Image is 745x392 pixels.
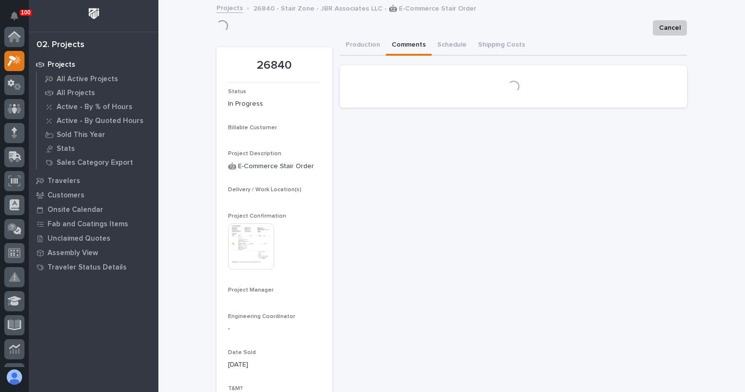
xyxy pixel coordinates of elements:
[228,324,321,334] p: -
[29,57,158,72] a: Projects
[29,231,158,245] a: Unclaimed Quotes
[48,191,84,200] p: Customers
[340,36,386,56] button: Production
[472,36,531,56] button: Shipping Costs
[48,234,110,243] p: Unclaimed Quotes
[37,142,158,155] a: Stats
[48,177,80,185] p: Travelers
[48,61,75,69] p: Projects
[29,202,158,217] a: Onsite Calendar
[386,36,432,56] button: Comments
[228,350,256,355] span: Date Sold
[48,249,98,257] p: Assembly View
[228,386,243,392] span: T&M?
[37,86,158,99] a: All Projects
[57,103,132,111] p: Active - By % of Hours
[29,173,158,188] a: Travelers
[37,128,158,141] a: Sold This Year
[29,260,158,274] a: Traveler Status Details
[228,314,295,319] span: Engineering Coordinator
[57,145,75,153] p: Stats
[253,2,476,13] p: 26840 - Stair Zone - JBR Associates LLC - 🤖 E-Commerce Stair Order
[57,117,144,125] p: Active - By Quoted Hours
[21,9,31,16] p: 100
[85,5,103,23] img: Workspace Logo
[216,2,243,13] a: Projects
[12,12,24,27] div: Notifications100
[4,6,24,26] button: Notifications
[29,217,158,231] a: Fab and Coatings Items
[228,89,246,95] span: Status
[37,72,158,86] a: All Active Projects
[228,187,301,193] span: Delivery / Work Location(s)
[228,287,274,293] span: Project Manager
[228,151,281,157] span: Project Description
[48,206,103,214] p: Onsite Calendar
[57,131,105,139] p: Sold This Year
[228,59,321,73] p: 26840
[48,263,127,272] p: Traveler Status Details
[432,36,472,56] button: Schedule
[228,99,321,109] p: In Progress
[48,220,128,229] p: Fab and Coatings Items
[57,159,133,167] p: Sales Category Export
[228,360,321,370] p: [DATE]
[4,367,24,387] button: users-avatar
[37,114,158,127] a: Active - By Quoted Hours
[37,100,158,113] a: Active - By % of Hours
[228,125,277,131] span: Billable Customer
[37,156,158,169] a: Sales Category Export
[29,188,158,202] a: Customers
[57,89,95,98] p: All Projects
[653,20,687,36] button: Cancel
[659,22,681,34] span: Cancel
[57,75,118,84] p: All Active Projects
[36,40,84,50] div: 02. Projects
[29,245,158,260] a: Assembly View
[228,213,286,219] span: Project Confirmation
[228,161,321,171] p: 🤖 E-Commerce Stair Order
